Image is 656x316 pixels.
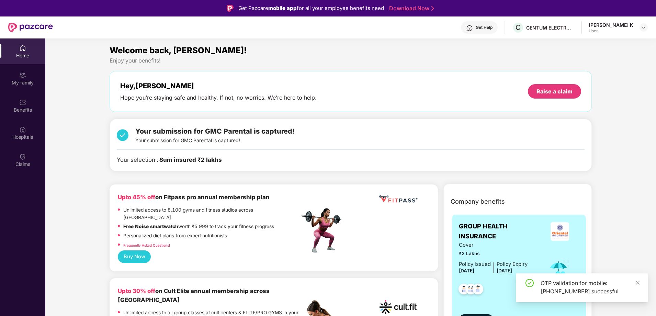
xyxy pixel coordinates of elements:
[19,126,26,133] img: svg+xml;base64,PHN2ZyBpZD0iSG9zcGl0YWxzIiB4bWxucz0iaHR0cDovL3d3dy53My5vcmcvMjAwMC9zdmciIHdpZHRoPS...
[118,287,155,294] b: Upto 30% off
[516,23,521,32] span: C
[117,155,222,164] div: Your selection :
[526,24,574,31] div: CENTUM ELECTRONICS LIMITED
[118,194,155,201] b: Upto 45% off
[455,282,472,298] img: svg+xml;base64,PHN2ZyB4bWxucz0iaHR0cDovL3d3dy53My5vcmcvMjAwMC9zdmciIHdpZHRoPSI0OC45NDMiIGhlaWdodD...
[135,126,295,144] div: Your submission for GMC Parental is captured!
[459,222,541,241] span: GROUP HEALTH INSURANCE
[635,280,640,285] span: close
[110,57,592,64] div: Enjoy your benefits!
[19,99,26,106] img: svg+xml;base64,PHN2ZyBpZD0iQmVuZWZpdHMiIHhtbG5zPSJodHRwOi8vd3d3LnczLm9yZy8yMDAwL3N2ZyIgd2lkdGg9Ij...
[589,28,633,34] div: User
[459,250,528,258] span: ₹2 Lakhs
[589,22,633,28] div: [PERSON_NAME] K
[19,153,26,160] img: svg+xml;base64,PHN2ZyBpZD0iQ2xhaW0iIHhtbG5zPSJodHRwOi8vd3d3LnczLm9yZy8yMDAwL3N2ZyIgd2lkdGg9IjIwIi...
[123,223,274,230] p: worth ₹5,999 to track your fitness progress
[451,197,505,206] span: Company benefits
[120,94,317,101] div: Hope you’re staying safe and healthy. If not, no worries. We’re here to help.
[117,126,128,144] img: svg+xml;base64,PHN2ZyB4bWxucz0iaHR0cDovL3d3dy53My5vcmcvMjAwMC9zdmciIHdpZHRoPSIzNCIgaGVpZ2h0PSIzNC...
[389,5,432,12] a: Download Now
[8,23,53,32] img: New Pazcare Logo
[123,243,170,247] a: Frequently Asked Questions!
[120,82,317,90] div: Hey, [PERSON_NAME]
[476,25,493,30] div: Get Help
[459,241,528,249] span: Cover
[459,268,474,273] span: [DATE]
[541,279,640,295] div: OTP validation for mobile: [PHONE_NUMBER] successful
[110,45,247,55] span: Welcome back, [PERSON_NAME]!
[123,232,227,240] p: Personalized diet plans from expert nutritionists
[377,193,419,205] img: fppp.png
[227,5,234,12] img: Logo
[431,5,434,12] img: Stroke
[268,5,297,11] strong: mobile app
[525,279,534,287] span: check-circle
[135,127,295,135] span: Your submission for GMC Parental is captured!
[238,4,384,12] div: Get Pazcare for all your employee benefits need
[123,224,178,229] strong: Free Noise smartwatch
[123,206,300,221] p: Unlimited access to 8,100 gyms and fitness studios across [GEOGRAPHIC_DATA]
[118,287,270,303] b: on Cult Elite annual membership across [GEOGRAPHIC_DATA]
[470,282,486,298] img: svg+xml;base64,PHN2ZyB4bWxucz0iaHR0cDovL3d3dy53My5vcmcvMjAwMC9zdmciIHdpZHRoPSI0OC45NDMiIGhlaWdodD...
[459,260,491,268] div: Policy issued
[497,260,528,268] div: Policy Expiry
[497,268,512,273] span: [DATE]
[159,156,222,163] b: Sum insured ₹2 lakhs
[551,222,569,241] img: insurerLogo
[19,72,26,79] img: svg+xml;base64,PHN2ZyB3aWR0aD0iMjAiIGhlaWdodD0iMjAiIHZpZXdCb3g9IjAgMCAyMCAyMCIgZmlsbD0ibm9uZSIgeG...
[547,259,570,282] img: icon
[19,45,26,52] img: svg+xml;base64,PHN2ZyBpZD0iSG9tZSIgeG1sbnM9Imh0dHA6Ly93d3cudzMub3JnLzIwMDAvc3ZnIiB3aWR0aD0iMjAiIG...
[466,25,473,32] img: svg+xml;base64,PHN2ZyBpZD0iSGVscC0zMngzMiIgeG1sbnM9Imh0dHA6Ly93d3cudzMub3JnLzIwMDAvc3ZnIiB3aWR0aD...
[299,206,348,255] img: fpp.png
[463,282,479,298] img: svg+xml;base64,PHN2ZyB4bWxucz0iaHR0cDovL3d3dy53My5vcmcvMjAwMC9zdmciIHdpZHRoPSI0OC45MTUiIGhlaWdodD...
[118,194,270,201] b: on Fitpass pro annual membership plan
[118,250,151,263] button: Buy Now
[641,25,646,30] img: svg+xml;base64,PHN2ZyBpZD0iRHJvcGRvd24tMzJ4MzIiIHhtbG5zPSJodHRwOi8vd3d3LnczLm9yZy8yMDAwL3N2ZyIgd2...
[536,88,573,95] div: Raise a claim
